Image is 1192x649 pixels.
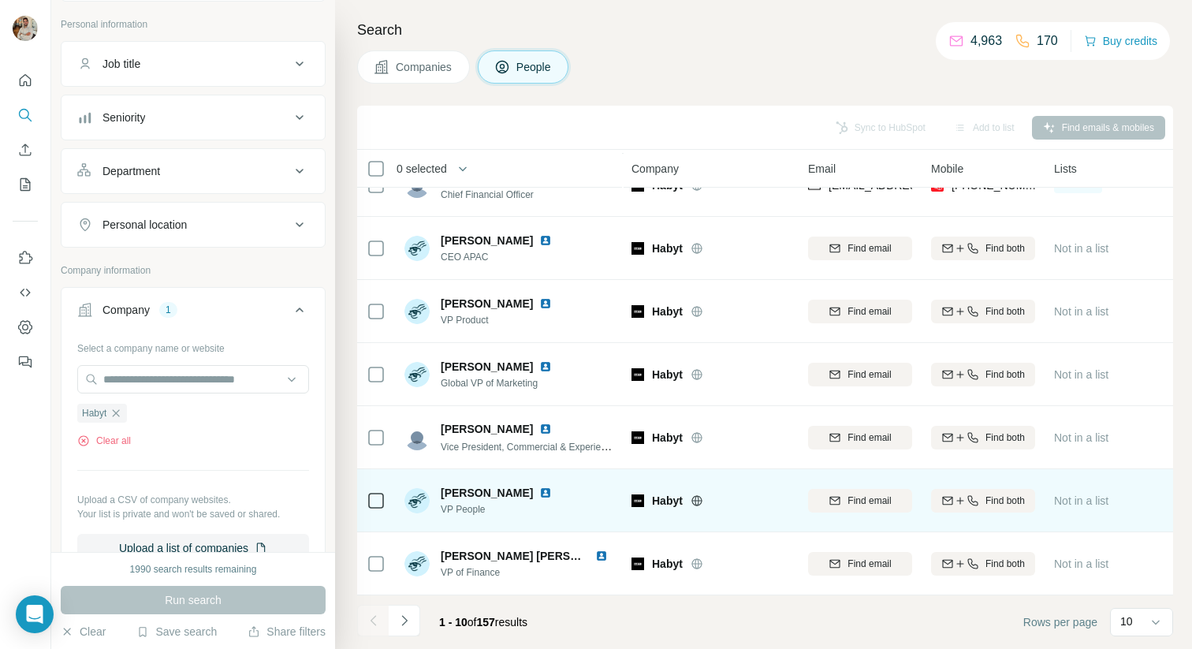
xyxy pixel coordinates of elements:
span: Habyt [82,406,106,420]
img: Avatar [404,299,430,324]
img: Logo of Habyt [631,305,644,318]
button: Find both [931,300,1035,323]
span: [PHONE_NUMBER] [952,179,1051,192]
span: Not in a list [1054,242,1108,255]
span: CEO APAC [441,250,558,264]
span: Find email [847,304,891,319]
span: Chief Financial Officer [441,189,534,200]
button: Use Surfe API [13,278,38,307]
button: Personal location [61,206,325,244]
span: Not in a list [1054,368,1108,381]
span: Mobile [931,161,963,177]
div: Open Intercom Messenger [16,595,54,633]
div: 1 [159,303,177,317]
span: VP People [441,502,558,517]
span: Find email [847,431,891,445]
span: Find both [985,431,1025,445]
div: Company [102,302,150,318]
span: Find both [985,367,1025,382]
h4: Search [357,19,1173,41]
button: Find both [931,426,1035,449]
span: Rows per page [1023,614,1097,630]
button: Dashboard [13,313,38,341]
button: Find email [808,300,912,323]
span: Lists [1054,161,1077,177]
span: Not in a list [1054,494,1108,507]
span: Global VP of Marketing [441,376,558,390]
span: [EMAIL_ADDRESS][DOMAIN_NAME] [829,179,1015,192]
span: 1 - 10 [439,616,467,628]
span: Habyt [652,493,683,509]
img: Logo of Habyt [631,494,644,507]
img: Avatar [404,425,430,450]
img: Logo of Habyt [631,558,644,570]
button: Find email [808,489,912,513]
button: Save search [136,624,217,640]
button: Buy credits [1084,30,1157,52]
span: [PERSON_NAME] [441,233,533,248]
span: Habyt [652,430,683,446]
img: Logo of Habyt [631,431,644,444]
img: LinkedIn logo [539,487,552,499]
span: Find email [847,367,891,382]
button: Job title [61,45,325,83]
img: LinkedIn logo [539,297,552,310]
span: [PERSON_NAME] [441,359,533,375]
p: 170 [1037,32,1058,50]
button: My lists [13,170,38,199]
button: Find email [808,552,912,576]
button: Upload a list of companies [77,534,309,562]
span: Vice President, Commercial & Experience [441,440,616,453]
span: results [439,616,527,628]
button: Seniority [61,99,325,136]
span: Not in a list [1054,558,1108,570]
span: [PERSON_NAME] [PERSON_NAME] [441,550,629,562]
div: Seniority [102,110,145,125]
button: Search [13,101,38,129]
button: Find email [808,237,912,260]
p: 4,963 [970,32,1002,50]
img: Avatar [404,488,430,513]
span: [PERSON_NAME] [441,485,533,501]
span: [PERSON_NAME] [441,296,533,311]
button: Use Surfe on LinkedIn [13,244,38,272]
span: Habyt [652,304,683,319]
span: Habyt [652,556,683,572]
div: Personal location [102,217,187,233]
span: Find both [985,494,1025,508]
button: Company1 [61,291,325,335]
div: Department [102,163,160,179]
span: Habyt [652,367,683,382]
span: VP Product [441,313,558,327]
button: Find both [931,489,1035,513]
button: Navigate to next page [389,605,420,636]
span: Habyt [652,241,683,256]
span: People [516,59,553,75]
img: Avatar [404,236,430,261]
span: Find email [847,241,891,255]
p: Personal information [61,17,326,32]
span: [PERSON_NAME] [441,421,533,437]
img: Avatar [404,362,430,387]
span: Not in a list [1054,305,1108,318]
p: Your list is private and won't be saved or shared. [77,507,309,521]
img: Logo of Habyt [631,368,644,381]
p: Upload a CSV of company websites. [77,493,309,507]
span: 157 [477,616,495,628]
div: Select a company name or website [77,335,309,356]
span: Companies [396,59,453,75]
span: 0 selected [397,161,447,177]
span: Company [631,161,679,177]
span: Find both [985,557,1025,571]
img: Avatar [404,551,430,576]
div: 1990 search results remaining [130,562,257,576]
span: VP of Finance [441,565,614,580]
img: LinkedIn logo [539,360,552,373]
button: Find both [931,237,1035,260]
img: LinkedIn logo [539,423,552,435]
img: Logo of Habyt [631,242,644,255]
span: Not in a list [1054,431,1108,444]
button: Find both [931,552,1035,576]
span: Find email [847,494,891,508]
span: Find both [985,304,1025,319]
